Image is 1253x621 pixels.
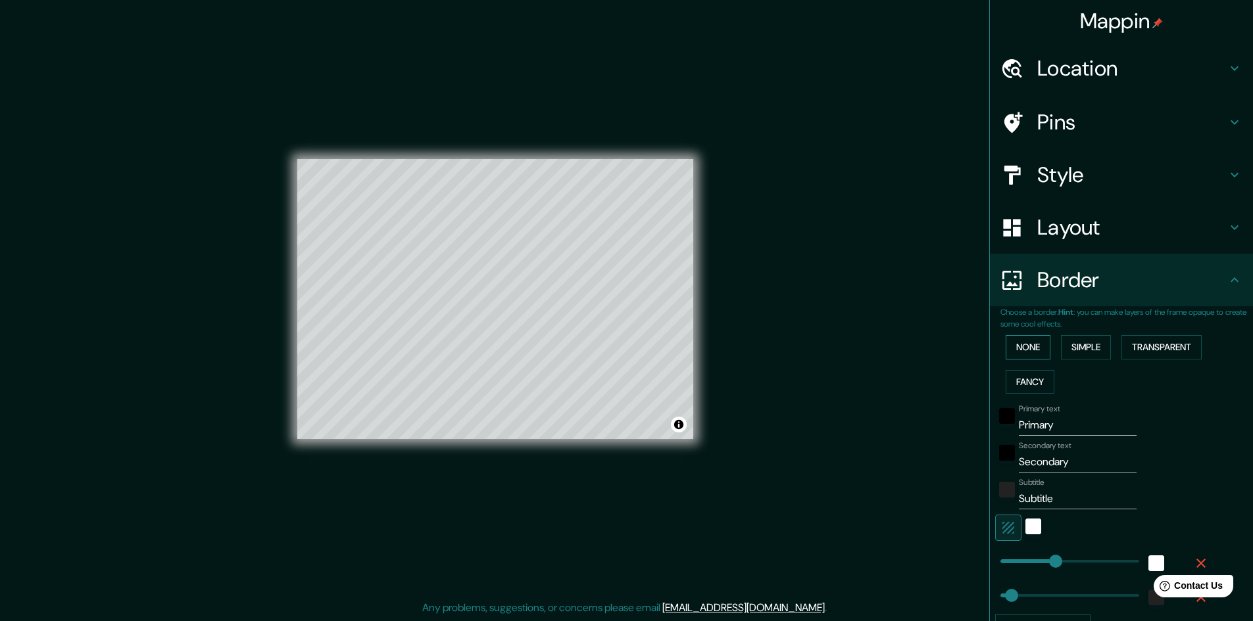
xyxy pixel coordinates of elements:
button: Simple [1061,335,1111,359]
button: color-222222 [999,482,1015,497]
div: Border [990,254,1253,306]
img: pin-icon.png [1152,18,1163,28]
div: . [829,600,831,616]
button: white [1148,555,1164,571]
h4: Border [1037,267,1227,293]
div: . [827,600,829,616]
h4: Mappin [1080,8,1164,34]
b: Hint [1058,307,1073,317]
div: Layout [990,201,1253,254]
button: white [1025,518,1041,534]
label: Subtitle [1019,477,1044,488]
h4: Style [1037,162,1227,188]
h4: Layout [1037,214,1227,241]
button: Toggle attribution [671,417,687,432]
h4: Location [1037,55,1227,81]
button: None [1006,335,1050,359]
button: black [999,445,1015,461]
a: [EMAIL_ADDRESS][DOMAIN_NAME] [662,601,825,614]
div: Location [990,42,1253,95]
iframe: Help widget launcher [1136,570,1239,607]
div: Style [990,149,1253,201]
p: Any problems, suggestions, or concerns please email . [422,600,827,616]
button: black [999,408,1015,424]
h4: Pins [1037,109,1227,135]
p: Choose a border. : you can make layers of the frame opaque to create some cool effects. [1000,306,1253,330]
div: Pins [990,96,1253,149]
label: Secondary text [1019,440,1071,451]
button: Fancy [1006,370,1054,394]
label: Primary text [1019,403,1060,415]
button: Transparent [1121,335,1202,359]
